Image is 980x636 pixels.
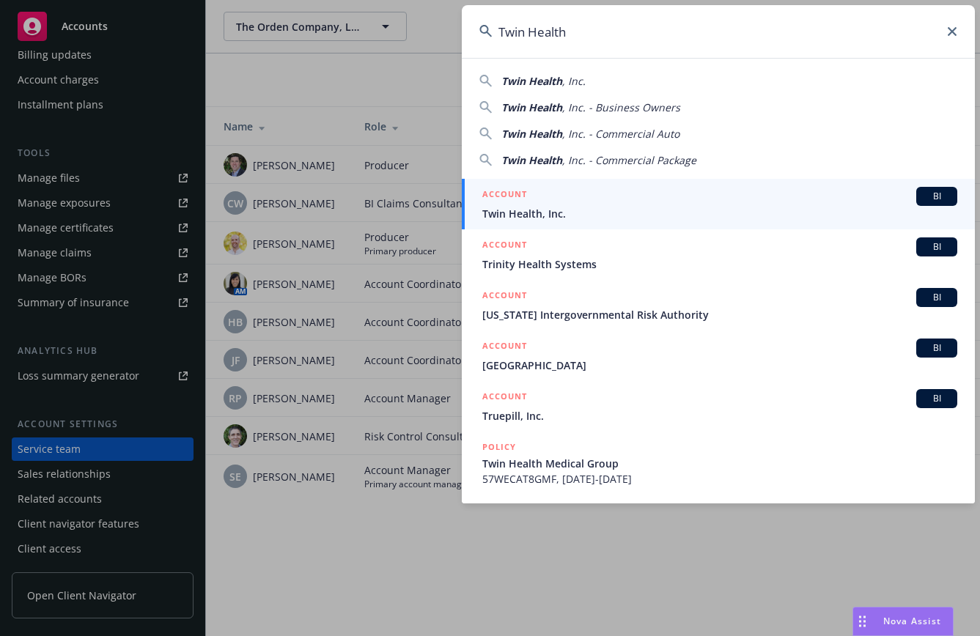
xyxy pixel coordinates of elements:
[482,408,957,424] span: Truepill, Inc.
[482,307,957,322] span: [US_STATE] Intergovernmental Risk Authority
[462,179,975,229] a: ACCOUNTBITwin Health, Inc.
[462,432,975,495] a: POLICYTwin Health Medical Group57WECAT8GMF, [DATE]-[DATE]
[482,256,957,272] span: Trinity Health Systems
[501,74,562,88] span: Twin Health
[501,127,562,141] span: Twin Health
[482,237,527,255] h5: ACCOUNT
[462,229,975,280] a: ACCOUNTBITrinity Health Systems
[562,74,586,88] span: , Inc.
[482,471,957,487] span: 57WECAT8GMF, [DATE]-[DATE]
[462,280,975,330] a: ACCOUNTBI[US_STATE] Intergovernmental Risk Authority
[853,607,872,635] div: Drag to move
[482,503,516,517] h5: POLICY
[852,607,954,636] button: Nova Assist
[922,190,951,203] span: BI
[462,495,975,558] a: POLICY
[562,153,696,167] span: , Inc. - Commercial Package
[482,288,527,306] h5: ACCOUNT
[482,389,527,407] h5: ACCOUNT
[562,127,679,141] span: , Inc. - Commercial Auto
[922,240,951,254] span: BI
[482,206,957,221] span: Twin Health, Inc.
[482,358,957,373] span: [GEOGRAPHIC_DATA]
[462,381,975,432] a: ACCOUNTBITruepill, Inc.
[482,339,527,356] h5: ACCOUNT
[501,153,562,167] span: Twin Health
[922,341,951,355] span: BI
[462,330,975,381] a: ACCOUNTBI[GEOGRAPHIC_DATA]
[501,100,562,114] span: Twin Health
[462,5,975,58] input: Search...
[482,440,516,454] h5: POLICY
[922,291,951,304] span: BI
[482,456,957,471] span: Twin Health Medical Group
[922,392,951,405] span: BI
[883,615,941,627] span: Nova Assist
[482,187,527,204] h5: ACCOUNT
[562,100,680,114] span: , Inc. - Business Owners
